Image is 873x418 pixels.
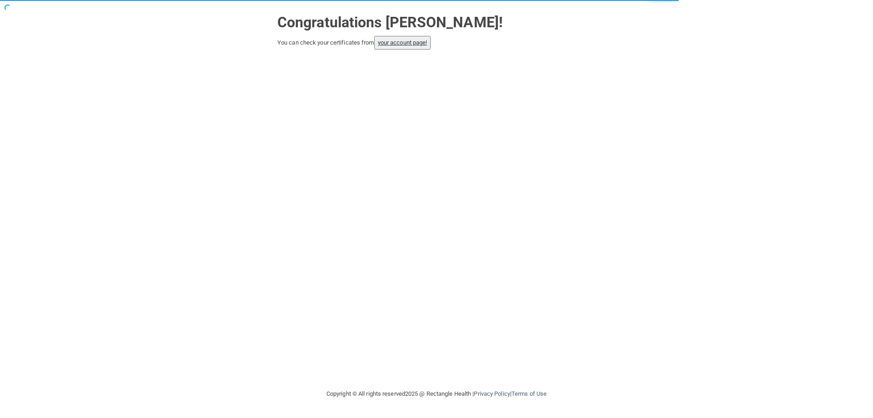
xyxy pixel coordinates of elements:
[374,36,431,50] button: your account page!
[277,14,503,31] strong: Congratulations [PERSON_NAME]!
[474,390,510,397] a: Privacy Policy
[277,36,596,50] div: You can check your certificates from
[512,390,547,397] a: Terms of Use
[378,39,427,46] a: your account page!
[271,379,602,408] div: Copyright © All rights reserved 2025 @ Rectangle Health | |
